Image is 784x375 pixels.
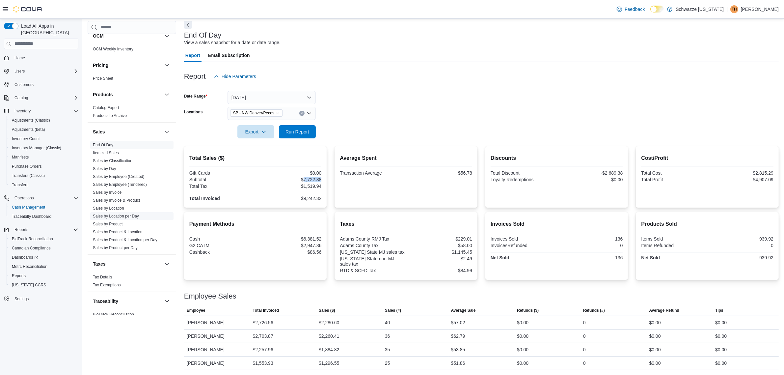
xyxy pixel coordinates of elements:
span: Hide Parameters [222,73,256,80]
div: 0 [709,243,773,248]
span: Reports [9,272,78,280]
div: 136 [558,236,623,242]
span: Products to Archive [93,113,127,118]
span: Inventory [12,107,78,115]
span: Export [241,125,270,138]
div: Transaction Average [340,170,405,176]
span: Metrc Reconciliation [9,263,78,271]
div: Taxes [88,273,176,292]
span: Sales by Employee (Tendered) [93,182,147,187]
a: Adjustments (Classic) [9,116,53,124]
button: Catalog [12,94,31,102]
h2: Payment Methods [189,220,322,228]
span: Catalog [12,94,78,102]
div: $0.00 [715,332,727,340]
button: Pricing [163,61,171,69]
div: $0.00 [517,332,528,340]
h2: Invoices Sold [491,220,623,228]
a: Dashboards [9,253,41,261]
div: Gift Cards [189,170,254,176]
button: Purchase Orders [7,162,81,171]
p: Schwazze [US_STATE] [676,5,724,13]
a: Catalog Export [93,105,119,110]
span: Sales by Invoice [93,190,122,195]
div: $0.00 [517,346,528,354]
a: BioTrack Reconciliation [93,312,134,317]
a: Tax Exemptions [93,283,121,287]
button: Canadian Compliance [7,244,81,253]
a: Transfers (Classic) [9,172,47,180]
span: Customers [14,82,34,87]
div: $0.00 [649,359,661,367]
a: Traceabilty Dashboard [9,213,54,220]
div: Products [88,104,176,122]
span: [US_STATE] CCRS [12,282,46,288]
button: Home [1,53,81,63]
span: OCM Weekly Inventory [93,46,133,52]
div: Sales [88,141,176,254]
span: Adjustments (Classic) [9,116,78,124]
button: Hide Parameters [211,70,259,83]
button: Remove SB - NW Denver/Pecos from selection in this group [276,111,280,115]
div: Subtotal [189,177,254,182]
div: Items Refunded [641,243,706,248]
button: Inventory [1,106,81,116]
span: Sales by Employee (Created) [93,174,145,179]
a: Sales by Location [93,206,124,211]
button: Products [163,91,171,99]
span: Transfers [9,181,78,189]
a: Tax Details [93,275,112,279]
a: End Of Day [93,143,113,147]
a: Manifests [9,153,31,161]
span: Inventory Count [12,136,40,141]
div: Adams County Tax [340,243,405,248]
button: Reports [1,225,81,234]
h2: Total Sales ($) [189,154,322,162]
span: Reports [12,226,78,234]
span: Average Sale [451,308,476,313]
a: Inventory Manager (Classic) [9,144,64,152]
span: Customers [12,80,78,89]
h2: Discounts [491,154,623,162]
div: $1,553.93 [253,359,273,367]
button: Manifests [7,153,81,162]
span: Refunds ($) [517,308,539,313]
div: TJ Holt [730,5,738,13]
a: Reports [9,272,28,280]
div: $1,884.82 [319,346,339,354]
span: End Of Day [93,142,113,148]
span: Sales (#) [385,308,401,313]
label: Date Range [184,94,207,99]
div: Total Profit [641,177,706,182]
span: Settings [12,294,78,303]
div: 36 [385,332,390,340]
div: $1,519.94 [257,184,322,189]
span: Catalog [14,95,28,101]
button: Adjustments (Classic) [7,116,81,125]
h3: End Of Day [184,31,222,39]
span: Price Sheet [93,76,113,81]
span: Dashboards [12,255,38,260]
a: Sales by Product & Location per Day [93,238,157,242]
span: Manifests [12,155,29,160]
span: Average Refund [649,308,680,313]
a: Sales by Product per Day [93,245,138,250]
a: BioTrack Reconciliation [9,235,56,243]
span: Cash Management [12,205,45,210]
span: Purchase Orders [9,162,78,170]
span: Load All Apps in [GEOGRAPHIC_DATA] [18,23,78,36]
div: $84.99 [407,268,472,273]
span: Washington CCRS [9,281,78,289]
button: Clear input [299,111,305,116]
a: Sales by Product [93,222,123,226]
button: Adjustments (beta) [7,125,81,134]
p: | [726,5,728,13]
span: Reports [14,227,28,232]
span: Refunds (#) [583,308,605,313]
div: $2,726.56 [253,319,273,327]
a: Sales by Classification [93,159,132,163]
a: Adjustments (beta) [9,126,48,133]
